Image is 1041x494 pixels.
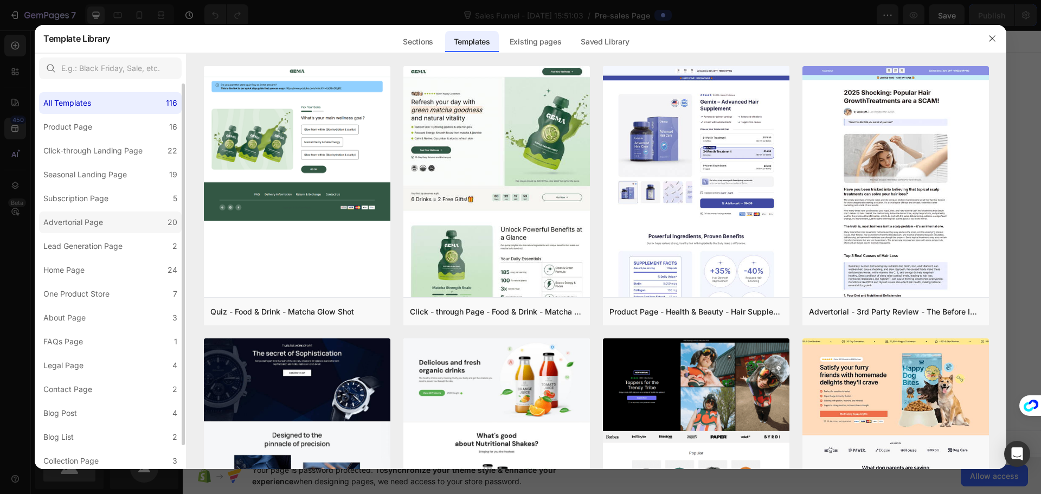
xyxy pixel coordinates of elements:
[43,454,99,467] div: Collection Page
[172,431,177,444] div: 2
[43,264,85,277] div: Home Page
[173,287,177,300] div: 7
[572,31,638,53] div: Saved Library
[174,335,177,348] div: 1
[172,240,177,253] div: 2
[168,144,177,157] div: 22
[204,66,390,221] img: quiz-1.png
[172,407,177,420] div: 4
[169,120,177,133] div: 16
[347,216,511,229] div: Start building with Sections/Elements or
[172,359,177,372] div: 4
[394,31,441,53] div: Sections
[43,407,77,420] div: Blog Post
[39,57,182,79] input: E.g.: Black Friday, Sale, etc.
[168,264,177,277] div: 24
[43,287,110,300] div: One Product Store
[445,31,499,53] div: Templates
[43,192,108,205] div: Subscription Page
[166,97,177,110] div: 116
[173,192,177,205] div: 5
[609,305,783,318] div: Product Page - Health & Beauty - Hair Supplement
[210,305,354,318] div: Quiz - Food & Drink - Matcha Glow Shot
[356,299,502,307] div: Start with Generating from URL or image
[43,216,103,229] div: Advertorial Page
[448,238,540,260] button: Explore templates
[43,120,92,133] div: Product Page
[43,24,110,53] h2: Template Library
[43,311,86,324] div: About Page
[43,359,83,372] div: Legal Page
[168,216,177,229] div: 20
[809,305,982,318] div: Advertorial - 3rd Party Review - The Before Image - Hair Supplement
[43,383,92,396] div: Contact Page
[318,238,442,260] button: Use existing page designs
[43,168,127,181] div: Seasonal Landing Page
[1004,441,1030,467] div: Open Intercom Messenger
[172,383,177,396] div: 2
[169,168,177,181] div: 19
[501,31,570,53] div: Existing pages
[43,240,123,253] div: Lead Generation Page
[172,311,177,324] div: 3
[410,305,583,318] div: Click - through Page - Food & Drink - Matcha Glow Shot
[172,454,177,467] div: 3
[43,335,83,348] div: FAQs Page
[43,431,74,444] div: Blog List
[43,97,91,110] div: All Templates
[43,144,143,157] div: Click-through Landing Page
